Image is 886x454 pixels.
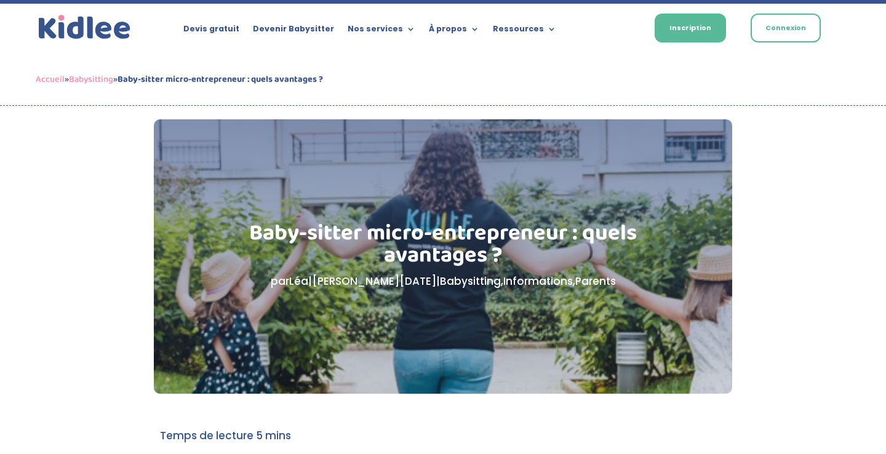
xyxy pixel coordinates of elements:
img: logo_kidlee_bleu [36,12,134,42]
span: [PERSON_NAME][DATE] [312,274,436,289]
span: » » [36,72,323,87]
a: Ressources [493,25,556,38]
h1: Baby-sitter micro-entrepreneur : quels avantages ? [216,222,671,273]
a: Accueil [36,72,65,87]
a: Connexion [751,14,821,42]
a: Devis gratuit [183,25,239,38]
a: Inscription [655,14,726,42]
a: Kidlee Logo [36,12,134,42]
a: Babysitting [69,72,113,87]
a: Nos services [348,25,415,38]
img: Français [613,25,625,33]
a: Informations [503,274,573,289]
a: Devenir Babysitter [253,25,334,38]
a: À propos [429,25,479,38]
strong: Baby-sitter micro-entrepreneur : quels avantages ? [118,72,323,87]
a: Babysitting [440,274,501,289]
p: par | | , , [216,273,671,290]
a: Léa [289,274,308,289]
a: Parents [575,274,616,289]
